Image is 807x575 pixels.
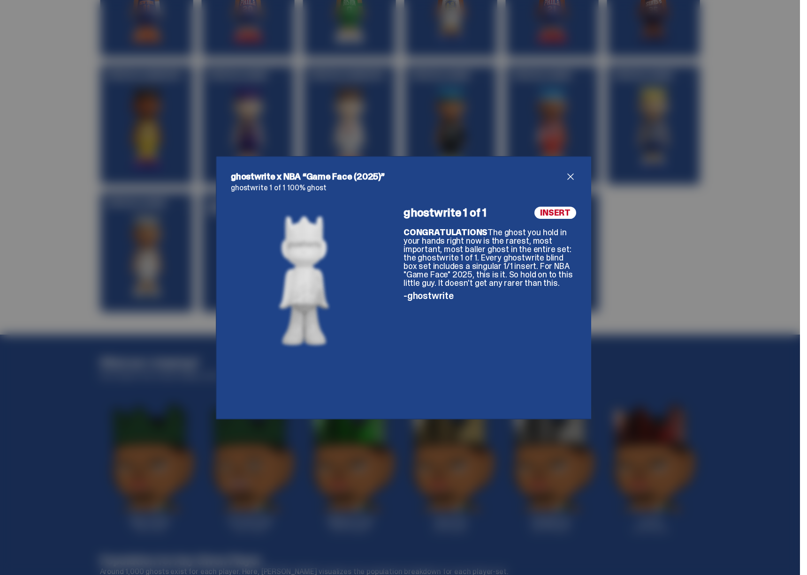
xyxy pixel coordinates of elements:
img: NBA%20Game%20Face%20-%20Website%20Archive.71%201.png [271,207,335,352]
h4: ghostwrite 1 of 1 [403,207,487,218]
p: -ghostwrite [403,291,576,300]
button: close [565,171,576,182]
p: ghostwrite 1 of 1 100% ghost [231,184,576,192]
b: CONGRATULATIONS [403,227,487,238]
span: INSERT [534,207,576,219]
h2: ghostwrite x NBA “Game Face (2025)” [231,171,565,182]
div: The ghost you hold in your hands right now is the rarest, most important, most baller ghost in th... [403,228,576,287]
